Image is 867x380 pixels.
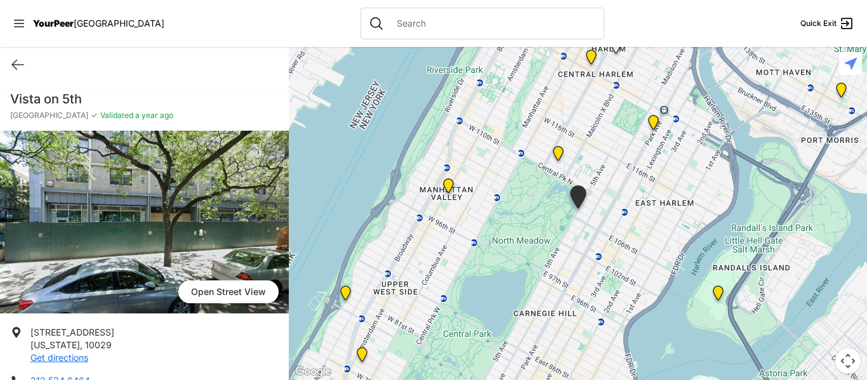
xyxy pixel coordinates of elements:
span: [GEOGRAPHIC_DATA] [74,18,164,29]
span: Open Street View [178,280,279,303]
div: Keener Men's Shelter [710,285,726,306]
h1: Vista on 5th [10,90,279,108]
span: [GEOGRAPHIC_DATA] [10,110,88,121]
div: Bailey House, Inc. [645,115,661,135]
span: , [80,339,83,350]
div: Trinity Lutheran Church [440,178,456,199]
span: YourPeer [33,18,74,29]
div: Administrative Office, No Walk-Ins [338,285,354,306]
a: Get directions [30,352,88,363]
div: Hamilton Senior Center [354,347,370,367]
div: Young Adult Residence [608,39,624,59]
div: Uptown/Harlem DYCD Youth Drop-in Center [583,49,599,70]
span: Quick Exit [800,18,837,29]
span: ✓ [91,110,98,121]
a: Open this area in Google Maps (opens a new window) [292,364,334,380]
div: 820 MRT Residential Chemical Dependence Treatment Program [550,146,566,166]
span: Validated [100,110,133,120]
a: YourPeer[GEOGRAPHIC_DATA] [33,20,164,27]
input: Search [389,17,596,30]
span: [US_STATE] [30,339,80,350]
span: a year ago [133,110,173,120]
a: Quick Exit [800,16,854,31]
span: 10029 [85,339,112,350]
span: [STREET_ADDRESS] [30,327,114,337]
img: Google [292,364,334,380]
button: Map camera controls [835,348,861,374]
